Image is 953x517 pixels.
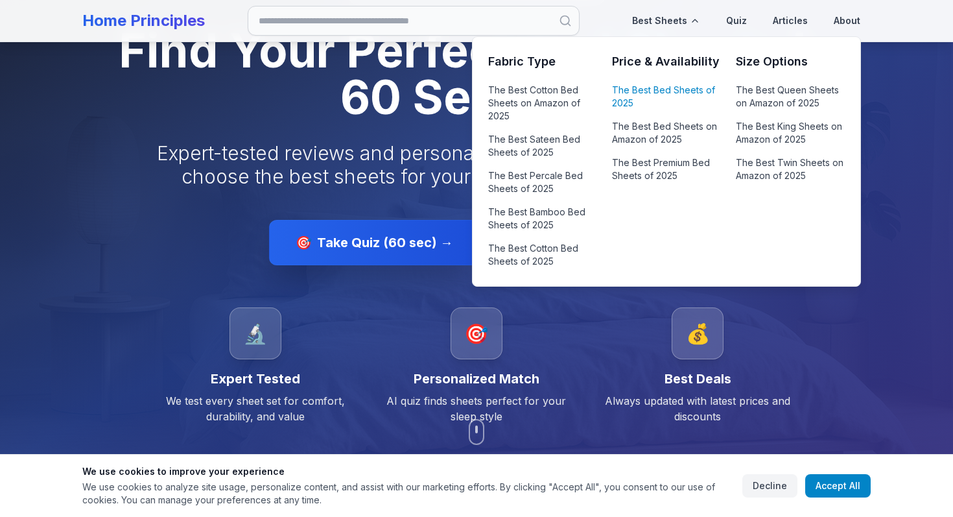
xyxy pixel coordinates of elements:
h3: Fabric Type [488,53,596,71]
button: Decline [742,474,797,498]
a: The Best King Sheets on Amazon of 2025 [736,117,844,149]
a: The Best Bamboo Bed Sheets of 2025 [488,203,596,234]
a: About [823,5,871,36]
a: The Best Queen Sheets on Amazon of 2025 [736,81,844,112]
h3: We use cookies to improve your experience [82,465,732,478]
a: The Best Percale Bed Sheets of 2025 [488,167,596,198]
p: Expert-tested reviews and personalized recommendations to help you choose the best sheets for you... [145,141,808,188]
a: The Best Bed Sheets on Amazon of 2025 [612,117,720,149]
a: The Best Premium Bed Sheets of 2025 [612,154,720,185]
p: AI quiz finds sheets perfect for your sleep style [376,393,576,424]
p: We use cookies to analyze site usage, personalize content, and assist with our marketing efforts.... [82,481,732,507]
h1: Find Your Perfect in 60 Seconds [82,27,871,121]
a: The Best Sateen Bed Sheets of 2025 [488,130,596,162]
h3: Size Options [736,53,844,71]
h3: Best Deals [598,370,798,388]
a: Quiz [716,5,757,36]
div: Best Sheets [622,5,711,36]
a: The Best Cotton Bed Sheets on Amazon of 2025 [488,81,596,125]
span: 🔬 [243,322,267,345]
h3: Expert Tested [155,370,355,388]
a: The Best Cotton Bed Sheets of 2025 [488,239,596,271]
span: 🎯 [464,322,488,345]
a: 🎯Take Quiz (60 sec) → [269,220,480,265]
p: We test every sheet set for comfort, durability, and value [155,393,355,424]
a: Home Principles [82,11,205,30]
a: The Best Twin Sheets on Amazon of 2025 [736,154,844,185]
span: 🎯 [296,234,312,252]
h3: Price & Availability [612,53,720,71]
a: Articles [762,5,818,36]
button: Accept All [805,474,871,498]
a: The Best Bed Sheets of 2025 [612,81,720,112]
h3: Personalized Match [376,370,576,388]
p: Always updated with latest prices and discounts [598,393,798,424]
span: 💰 [686,322,710,345]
